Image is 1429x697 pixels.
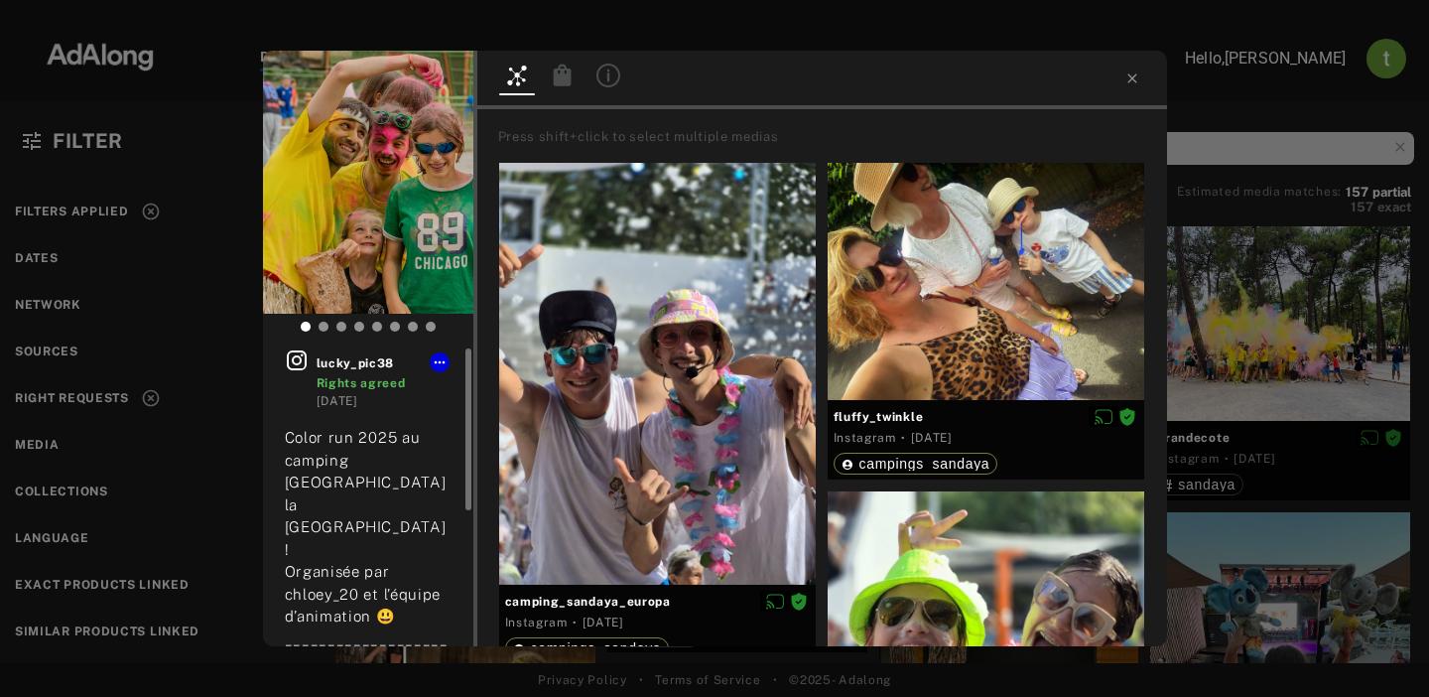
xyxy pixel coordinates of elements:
[859,456,990,472] span: campings_sandaya
[317,394,358,408] time: 2025-08-22T12:36:20.000Z
[1089,406,1118,427] button: Disable diffusion on this media
[1118,409,1136,423] span: Rights agreed
[790,594,808,608] span: Rights agreed
[834,408,1138,426] span: fluffy_twinkle
[842,457,990,471] div: campings_sandaya
[317,354,452,372] span: lucky_pic38
[505,593,810,611] span: camping_sandaya_europa
[1330,602,1429,697] iframe: Chat Widget
[505,614,568,631] div: Instagram
[263,51,473,314] img: INS_DNqFMq0M_0j_0
[901,430,906,446] span: ·
[498,127,1160,147] div: Press shift+click to select multiple medias
[513,641,662,655] div: campings_sandaya
[573,615,578,630] span: ·
[760,591,790,612] button: Disable diffusion on this media
[834,429,896,447] div: Instagram
[911,431,953,445] time: 2025-08-15T09:09:14.000Z
[317,376,406,390] span: Rights agreed
[583,616,624,629] time: 2025-08-18T10:15:31.000Z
